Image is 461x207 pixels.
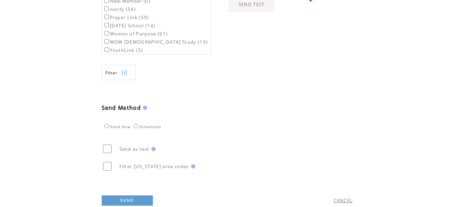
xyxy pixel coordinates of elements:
label: Send Now [103,125,131,129]
img: filters.png [121,65,127,80]
a: Filter [102,65,136,80]
input: WOW [DEMOGRAPHIC_DATA] Study (19) [104,39,109,44]
label: YouthLink (3) [103,47,143,53]
a: CANCEL [334,197,353,204]
input: Send Now [104,124,109,128]
img: help.gif [149,147,156,151]
input: notify (54) [104,6,109,11]
label: Prayer Link (59) [103,14,149,20]
label: [DATE] School (14) [103,23,156,29]
input: Scheduled [134,124,138,128]
label: Women of Purpose (61) [103,31,168,37]
input: Prayer Link (59) [104,15,109,19]
span: Send as test [119,146,149,152]
a: SEND [102,195,153,206]
img: help.gif [189,164,195,168]
label: WOW [DEMOGRAPHIC_DATA] Study (19) [103,39,208,45]
input: YouthLink (3) [104,47,109,52]
img: help.gif [141,106,147,110]
input: [DATE] School (14) [104,23,109,27]
span: Send Method [102,104,141,112]
span: Show filters [105,70,118,76]
input: Women of Purpose (61) [104,31,109,35]
label: notify (54) [103,6,136,12]
label: Scheduled [132,125,161,129]
span: Filter [US_STATE] area codes [119,163,189,169]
